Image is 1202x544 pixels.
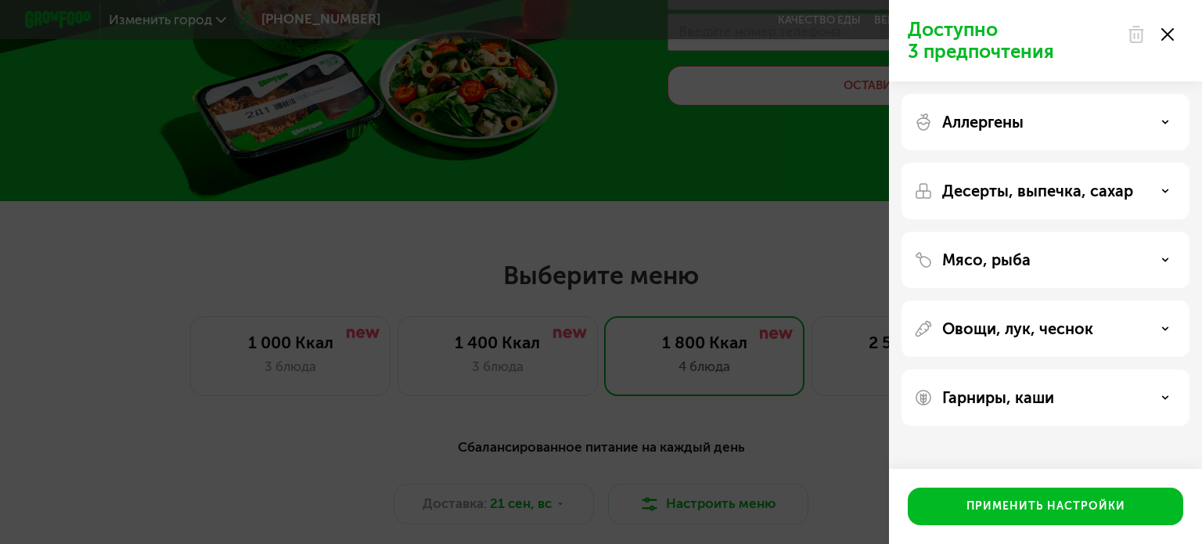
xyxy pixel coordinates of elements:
[942,113,1024,131] p: Аллергены
[908,19,1117,63] p: Доступно 3 предпочтения
[942,250,1031,269] p: Мясо, рыба
[942,182,1133,200] p: Десерты, выпечка, сахар
[908,488,1183,525] button: Применить настройки
[942,388,1054,407] p: Гарниры, каши
[966,499,1125,514] div: Применить настройки
[942,319,1093,338] p: Овощи, лук, чеснок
